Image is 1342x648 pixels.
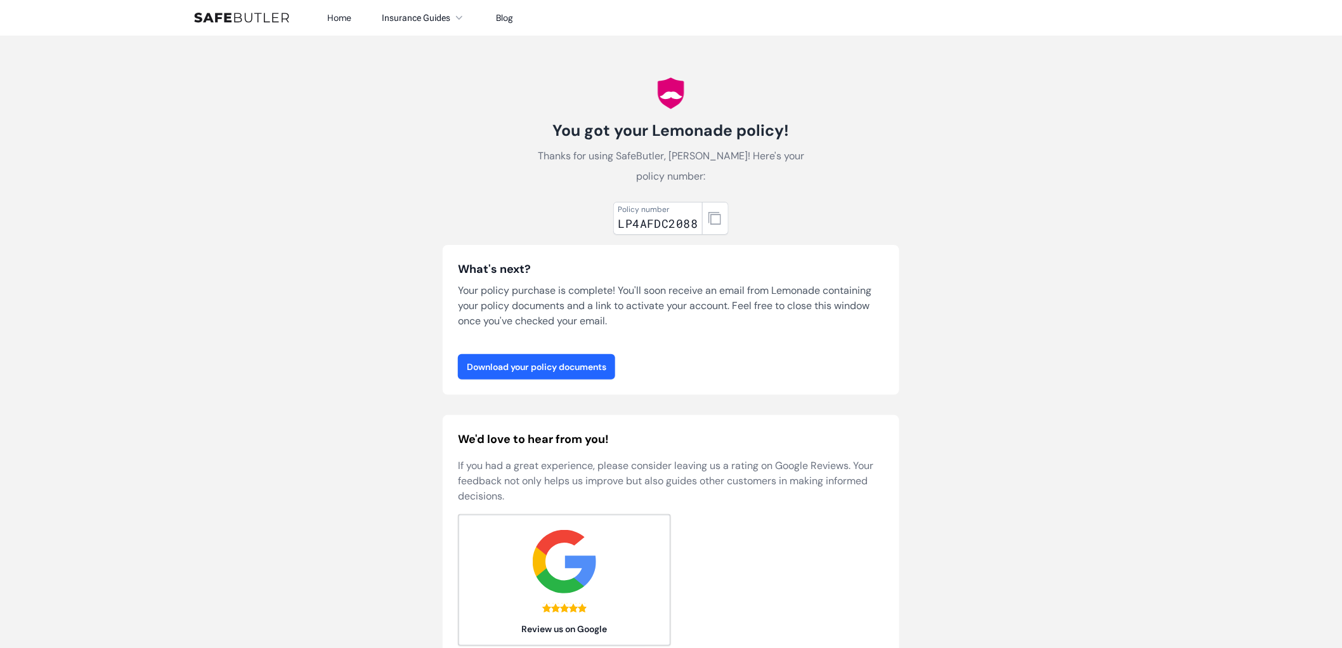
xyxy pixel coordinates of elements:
div: LP4AFDC2088 [618,215,698,232]
h1: You got your Lemonade policy! [529,121,813,141]
a: Home [327,12,351,23]
a: Review us on Google [458,514,671,646]
div: Policy number [618,204,698,215]
p: If you had a great experience, please consider leaving us a rating on Google Reviews. Your feedba... [458,458,884,504]
h3: What's next? [458,260,884,278]
p: Thanks for using SafeButler, [PERSON_NAME]! Here's your policy number: [529,146,813,187]
a: Blog [496,12,513,23]
h2: We'd love to hear from you! [458,430,884,448]
img: SafeButler Text Logo [194,13,289,23]
img: google.svg [533,530,596,593]
p: Your policy purchase is complete! You'll soon receive an email from Lemonade containing your poli... [458,283,884,329]
span: Review us on Google [459,623,670,635]
div: 5.0 [542,604,587,612]
a: Download your policy documents [458,354,615,380]
button: Insurance Guides [382,10,466,25]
